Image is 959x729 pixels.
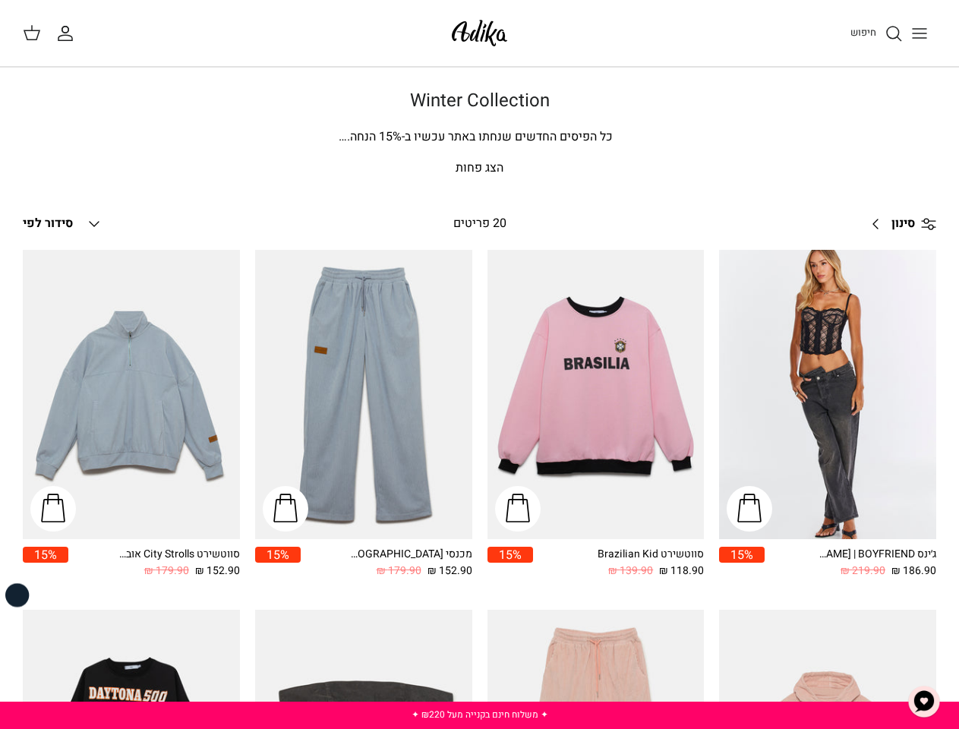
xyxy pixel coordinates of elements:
[719,547,765,579] a: 15%
[23,250,240,539] a: סווטשירט City Strolls אוברסייז
[659,563,704,579] span: 118.90 ₪
[850,24,903,43] a: חיפוש
[255,250,472,539] a: מכנסי טרנינג City strolls
[23,547,68,563] span: 15%
[23,159,936,178] p: הצג פחות
[255,547,301,579] a: 15%
[891,214,915,234] span: סינון
[351,547,472,563] div: מכנסי [GEOGRAPHIC_DATA]
[891,563,936,579] span: 186.90 ₪
[447,15,512,51] img: Adika IL
[719,250,936,539] a: ג׳ינס All Or Nothing קריס-קרוס | BOYFRIEND
[56,24,80,43] a: החשבון שלי
[412,708,548,721] a: ✦ משלוח חינם בקנייה מעל ₪220 ✦
[608,563,653,579] span: 139.90 ₪
[487,547,533,579] a: 15%
[582,547,704,563] div: סווטשירט Brazilian Kid
[719,547,765,563] span: 15%
[815,547,936,563] div: ג׳ינס All Or Nothing [PERSON_NAME] | BOYFRIEND
[255,547,301,563] span: 15%
[487,250,705,539] a: סווטשירט Brazilian Kid
[23,207,103,241] button: סידור לפי
[367,214,592,234] div: 20 פריטים
[195,563,240,579] span: 152.90 ₪
[861,206,936,242] a: סינון
[427,563,472,579] span: 152.90 ₪
[487,547,533,563] span: 15%
[841,563,885,579] span: 219.90 ₪
[339,128,402,146] span: % הנחה.
[765,547,936,579] a: ג׳ינס All Or Nothing [PERSON_NAME] | BOYFRIEND 186.90 ₪ 219.90 ₪
[402,128,613,146] span: כל הפיסים החדשים שנחתו באתר עכשיו ב-
[23,90,936,112] h1: Winter Collection
[379,128,393,146] span: 15
[903,17,936,50] button: Toggle menu
[901,679,947,724] button: צ'אט
[301,547,472,579] a: מכנסי [GEOGRAPHIC_DATA] 152.90 ₪ 179.90 ₪
[533,547,705,579] a: סווטשירט Brazilian Kid 118.90 ₪ 139.90 ₪
[68,547,240,579] a: סווטשירט City Strolls אוברסייז 152.90 ₪ 179.90 ₪
[377,563,421,579] span: 179.90 ₪
[118,547,240,563] div: סווטשירט City Strolls אוברסייז
[23,214,73,232] span: סידור לפי
[23,547,68,579] a: 15%
[850,25,876,39] span: חיפוש
[144,563,189,579] span: 179.90 ₪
